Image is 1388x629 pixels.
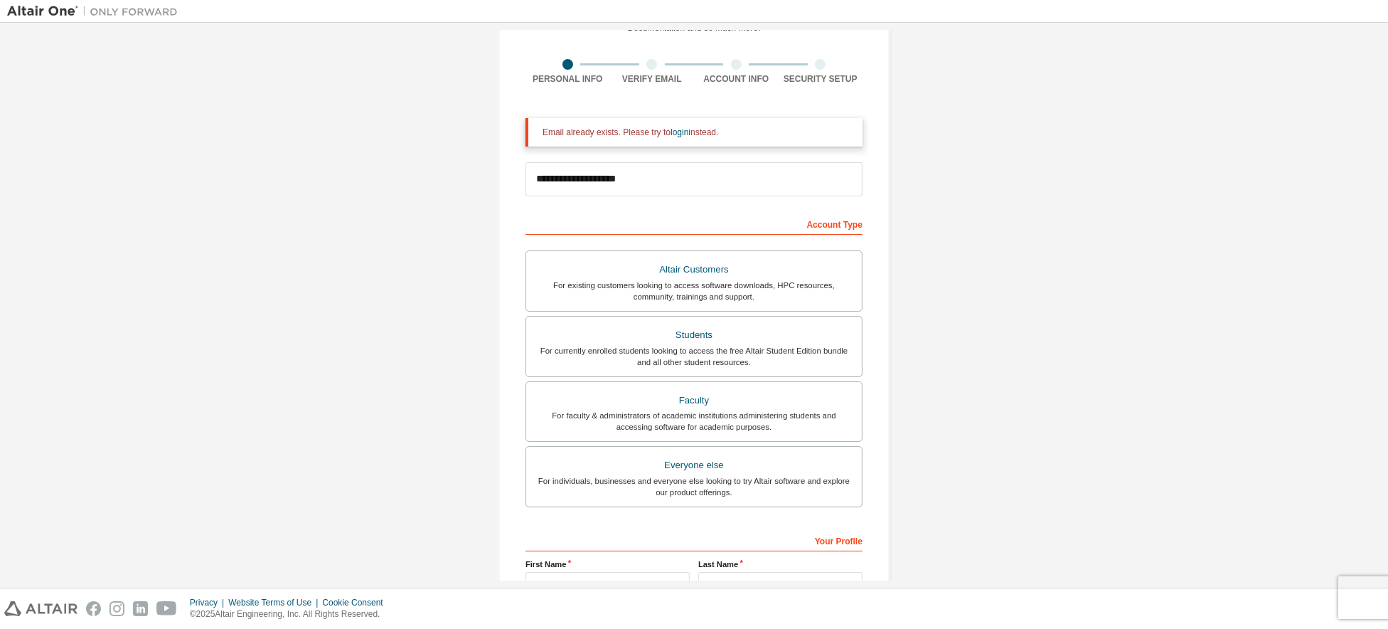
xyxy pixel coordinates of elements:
[322,597,391,608] div: Cookie Consent
[86,601,101,616] img: facebook.svg
[694,73,779,85] div: Account Info
[190,597,228,608] div: Privacy
[525,559,690,570] label: First Name
[133,601,148,616] img: linkedin.svg
[535,410,853,433] div: For faculty & administrators of academic institutions administering students and accessing softwa...
[535,475,853,498] div: For individuals, businesses and everyone else looking to try Altair software and explore our prod...
[535,280,853,302] div: For existing customers looking to access software downloads, HPC resources, community, trainings ...
[671,127,688,137] a: login
[156,601,177,616] img: youtube.svg
[525,73,610,85] div: Personal Info
[4,601,78,616] img: altair_logo.svg
[110,601,124,616] img: instagram.svg
[190,608,392,620] p: © 2025 Altair Engineering, Inc. All Rights Reserved.
[779,73,863,85] div: Security Setup
[535,391,853,411] div: Faculty
[535,260,853,280] div: Altair Customers
[535,325,853,345] div: Students
[228,597,322,608] div: Website Terms of Use
[535,345,853,368] div: For currently enrolled students looking to access the free Altair Student Edition bundle and all ...
[610,73,695,85] div: Verify Email
[525,212,863,235] div: Account Type
[543,127,851,138] div: Email already exists. Please try to instead.
[7,4,185,18] img: Altair One
[525,529,863,551] div: Your Profile
[698,559,863,570] label: Last Name
[535,455,853,475] div: Everyone else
